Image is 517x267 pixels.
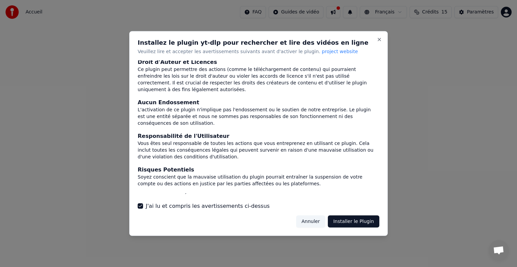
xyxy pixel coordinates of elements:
[138,98,379,106] div: Aucun Endossement
[322,49,358,54] span: project website
[328,215,379,227] button: Installer le Plugin
[138,106,379,126] div: L'activation de ce plugin n'implique pas l'endossement ou le soutien de notre entreprise. Le plug...
[138,174,379,187] div: Soyez conscient que la mauvaise utilisation du plugin pourrait entraîner la suspension de votre c...
[138,132,379,140] div: Responsabilité de l'Utilisateur
[138,140,379,160] div: Vous êtes seul responsable de toutes les actions que vous entreprenez en utilisant ce plugin. Cel...
[138,40,379,46] h2: Installez le plugin yt-dlp pour rechercher et lire des vidéos en ligne
[138,48,379,55] p: Veuillez lire et accepter les avertissements suivants avant d'activer le plugin.
[138,165,379,174] div: Risques Potentiels
[296,215,325,227] button: Annuler
[138,58,379,66] div: Droit d'Auteur et Licences
[138,66,379,93] div: Ce plugin peut permettre des actions (comme le téléchargement de contenu) qui pourraient enfreind...
[138,192,379,200] div: Consentement Éclairé
[146,202,270,210] label: J'ai lu et compris les avertissements ci-dessus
